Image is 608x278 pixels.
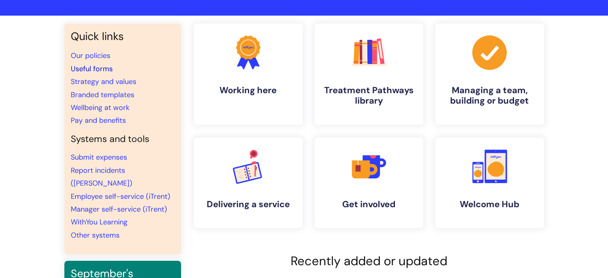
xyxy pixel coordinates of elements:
h4: Get involved [321,199,417,210]
a: Welcome Hub [435,138,544,228]
h4: Systems and tools [71,134,175,145]
a: Manager self-service (iTrent) [71,204,167,214]
a: Our policies [71,51,110,60]
a: Useful forms [71,64,113,74]
a: Get involved [315,138,423,228]
a: Wellbeing at work [71,103,130,112]
a: Other systems [71,230,120,240]
h4: Treatment Pathways library [321,85,417,106]
h4: Welcome Hub [442,199,538,210]
a: Employee self-service (iTrent) [71,192,170,201]
a: Strategy and values [71,77,136,86]
a: Delivering a service [194,138,303,228]
a: Report incidents ([PERSON_NAME]) [71,166,132,188]
h4: Managing a team, building or budget [442,85,538,106]
h3: Quick links [71,30,175,43]
a: Submit expenses [71,152,127,162]
h4: Working here [200,85,296,96]
a: WithYou Learning [71,217,128,227]
h2: Recently added or updated [194,254,544,268]
a: Pay and benefits [71,116,126,125]
a: Managing a team, building or budget [435,24,544,125]
a: Working here [194,24,303,125]
a: Treatment Pathways library [315,24,423,125]
h4: Delivering a service [200,199,296,210]
a: Branded templates [71,90,134,100]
